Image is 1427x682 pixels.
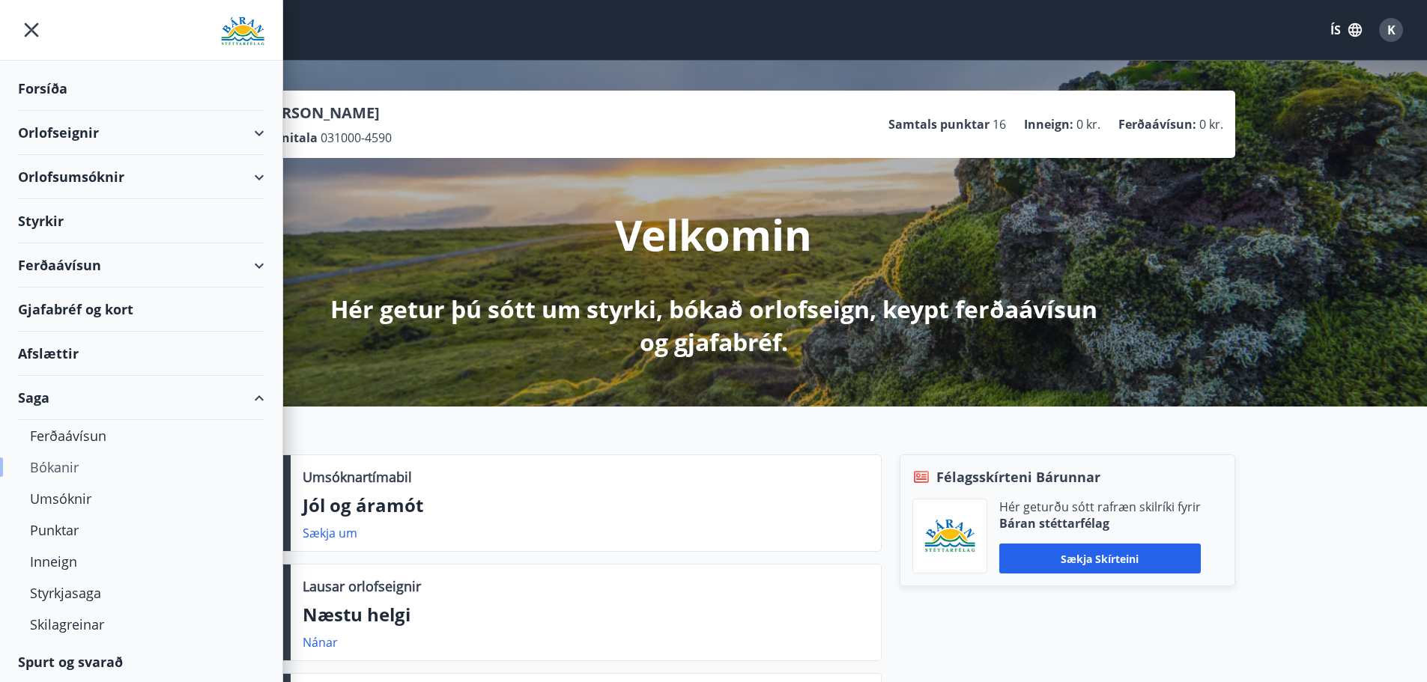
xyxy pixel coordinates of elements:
p: Næstu helgi [303,602,869,627]
p: Kennitala [258,130,318,146]
div: Orlofsumsóknir [18,155,264,199]
p: Velkomin [615,206,812,263]
span: 16 [993,116,1006,133]
img: union_logo [221,16,264,46]
div: Orlofseignir [18,111,264,155]
div: Bókanir [30,451,252,483]
button: K [1373,12,1409,48]
button: Sækja skírteini [999,544,1201,573]
p: Ferðaávísun : [1118,116,1196,133]
a: Sækja um [303,525,357,541]
a: Nánar [303,634,338,651]
div: Ferðaávísun [30,420,252,451]
button: ÍS [1322,16,1370,43]
div: Forsíða [18,67,264,111]
p: Samtals punktar [888,116,990,133]
p: Jól og áramót [303,493,869,518]
div: Umsóknir [30,483,252,514]
div: Punktar [30,514,252,546]
div: Styrkjasaga [30,577,252,609]
button: menu [18,16,45,43]
p: Hér getur þú sótt um styrki, bókað orlofseign, keypt ferðaávísun og gjafabréf. [318,293,1109,359]
span: K [1387,22,1396,38]
p: [PERSON_NAME] [258,103,392,124]
div: Ferðaávísun [18,243,264,287]
p: Umsóknartímabil [303,467,412,487]
div: Inneign [30,546,252,577]
span: 0 kr. [1199,116,1223,133]
div: Gjafabréf og kort [18,287,264,332]
div: Styrkir [18,199,264,243]
span: Félagsskírteni Bárunnar [936,467,1100,487]
p: Lausar orlofseignir [303,576,421,596]
p: Hér geturðu sótt rafræn skilríki fyrir [999,499,1201,515]
img: Bz2lGXKH3FXEIQKvoQ8VL0Fr0uCiWgfgA3I6fSs8.png [924,519,975,554]
div: Saga [18,376,264,420]
div: Skilagreinar [30,609,252,640]
p: Inneign : [1024,116,1073,133]
span: 0 kr. [1076,116,1100,133]
div: Afslættir [18,332,264,376]
p: Báran stéttarfélag [999,515,1201,532]
span: 031000-4590 [321,130,392,146]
